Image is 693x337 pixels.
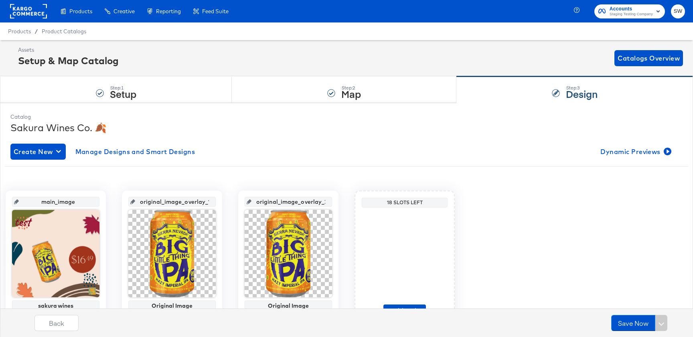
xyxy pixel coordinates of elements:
strong: Map [341,87,361,100]
div: Setup & Map Catalog [18,54,119,67]
strong: Setup [110,87,136,100]
span: SW [674,7,682,16]
a: Product Catalogs [42,28,86,35]
span: / [31,28,42,35]
button: SW [671,4,685,18]
span: Reporting [156,8,181,14]
div: Step: 3 [566,85,598,91]
button: Save Now [611,315,655,331]
strong: Design [566,87,598,100]
span: Staging Testing Company [610,11,653,18]
span: Products [8,28,31,35]
span: Accounts [610,5,653,13]
span: Catalogs Overview [618,53,680,64]
div: Step: 2 [341,85,361,91]
button: Back [34,315,79,331]
div: 18 Slots Left [364,199,446,206]
div: Assets [18,46,119,54]
button: Dynamic Previews [597,144,673,160]
span: Creative [113,8,135,14]
div: Sakura Wines Co. 🍂 [10,121,683,134]
span: Manage Designs and Smart Designs [75,146,195,157]
div: Catalog [10,113,683,121]
span: Products [69,8,92,14]
button: Manage Designs and Smart Designs [72,144,199,160]
span: Create New [14,146,63,157]
div: Step: 1 [110,85,136,91]
span: Feed Suite [202,8,229,14]
button: AccountsStaging Testing Company [594,4,665,18]
button: Create New [10,144,66,160]
span: Dynamic Previews [600,146,670,157]
button: Catalogs Overview [614,50,683,66]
